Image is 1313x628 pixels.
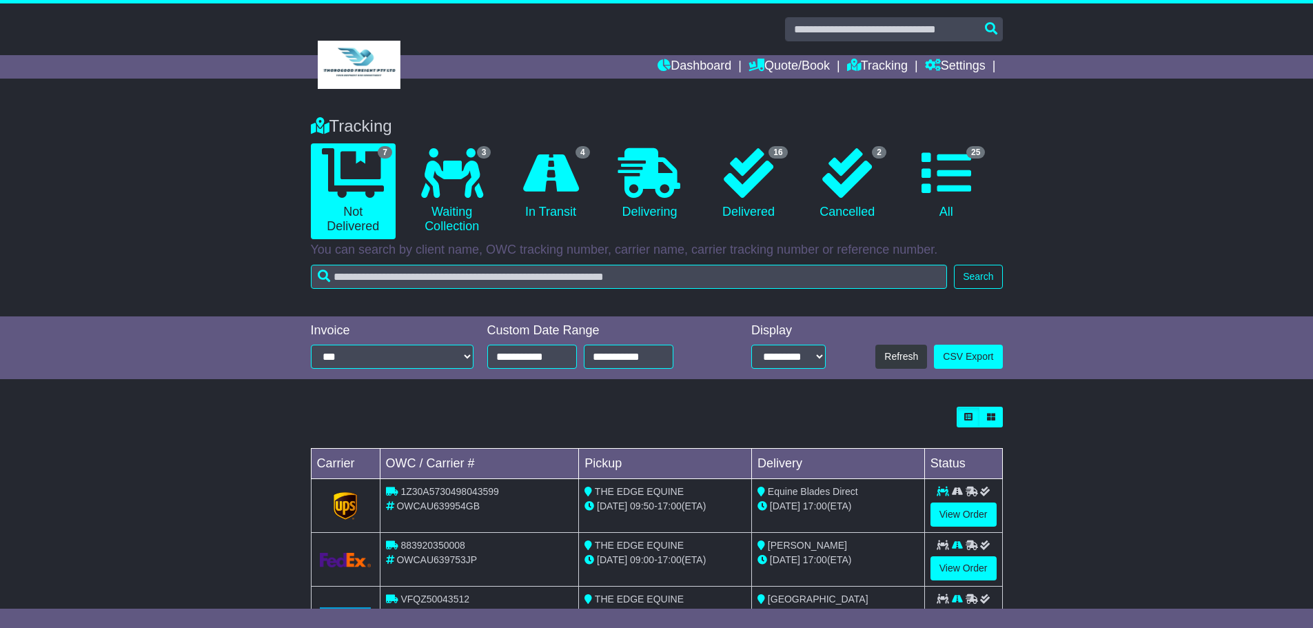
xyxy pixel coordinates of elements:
span: [DATE] [597,500,627,511]
span: [DATE] [770,554,800,565]
span: OWCAU639954GB [396,500,480,511]
span: [GEOGRAPHIC_DATA] Andalusians [757,594,868,619]
a: 3 Waiting Collection [409,143,494,239]
span: [DATE] [770,500,800,511]
span: THE EDGE EQUINE [595,540,684,551]
div: (ETA) [757,553,919,567]
a: 25 All [904,143,988,225]
img: GetCarrierServiceLogo [334,492,357,520]
div: - (ETA) [584,607,746,621]
span: Equine Blades Direct [768,486,858,497]
a: View Order [930,556,997,580]
div: Tracking [304,117,1010,136]
a: Dashboard [658,55,731,79]
a: Quote/Book [749,55,830,79]
span: 17:00 [658,500,682,511]
img: GetCarrierServiceLogo [320,607,371,621]
a: 7 Not Delivered [311,143,396,239]
a: 16 Delivered [706,143,791,225]
span: [DATE] [597,554,627,565]
span: 7 [378,146,392,159]
span: 2 [872,146,886,159]
span: [PERSON_NAME] [768,540,847,551]
span: 17:00 [658,554,682,565]
td: OWC / Carrier # [380,449,579,479]
span: 09:50 [630,500,654,511]
a: 2 Cancelled [805,143,890,225]
span: 4 [576,146,590,159]
td: Carrier [311,449,380,479]
span: 3 [477,146,491,159]
div: Invoice [311,323,474,338]
div: Custom Date Range [487,323,709,338]
span: 09:00 [630,554,654,565]
span: 883920350008 [400,540,465,551]
a: Delivering [607,143,692,225]
a: 4 In Transit [508,143,593,225]
img: GetCarrierServiceLogo [320,553,371,567]
div: Display [751,323,826,338]
p: You can search by client name, OWC tracking number, carrier name, carrier tracking number or refe... [311,243,1003,258]
span: 25 [966,146,985,159]
span: THE EDGE EQUINE [595,486,684,497]
span: 1Z30A5730498043599 [400,486,498,497]
span: OWCAU639753JP [396,554,477,565]
span: 16 [769,146,787,159]
div: - (ETA) [584,499,746,514]
button: Search [954,265,1002,289]
a: Settings [925,55,986,79]
td: Status [924,449,1002,479]
a: Tracking [847,55,908,79]
span: VFQZ50043512 [400,594,469,605]
td: Delivery [751,449,924,479]
span: 17:00 [803,554,827,565]
div: - (ETA) [584,553,746,567]
span: 17:00 [803,500,827,511]
a: CSV Export [934,345,1002,369]
span: THE EDGE EQUINE [595,594,684,605]
a: View Order [930,503,997,527]
button: Refresh [875,345,927,369]
div: (ETA) [757,499,919,514]
td: Pickup [579,449,752,479]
